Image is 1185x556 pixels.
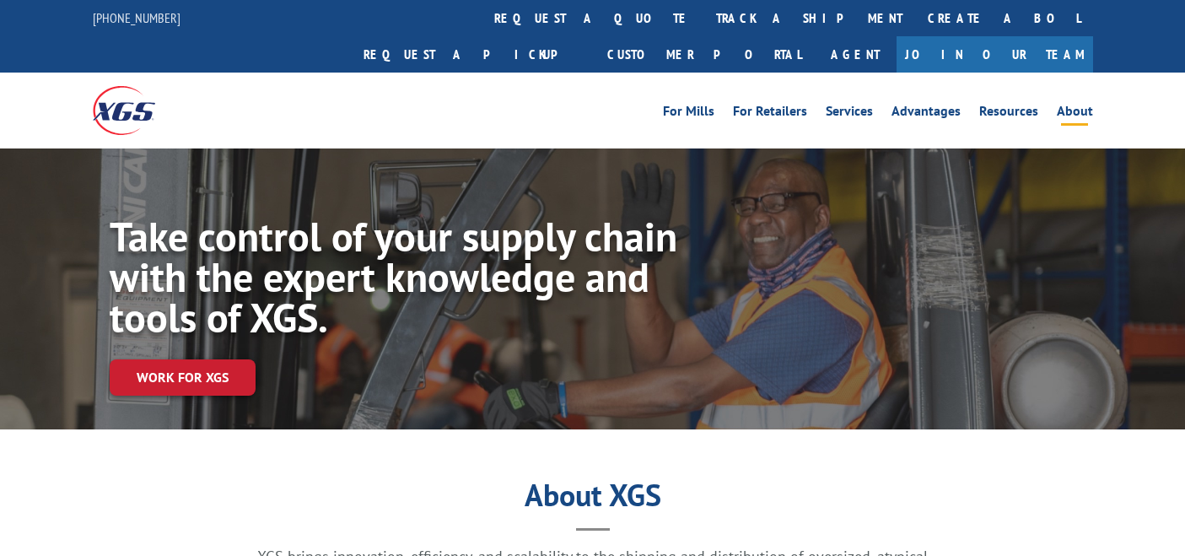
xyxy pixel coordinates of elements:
[351,36,595,73] a: Request a pickup
[733,105,807,123] a: For Retailers
[595,36,814,73] a: Customer Portal
[663,105,714,123] a: For Mills
[93,9,180,26] a: [PHONE_NUMBER]
[897,36,1093,73] a: Join Our Team
[110,216,681,346] h1: Take control of your supply chain with the expert knowledge and tools of XGS.
[1057,105,1093,123] a: About
[979,105,1038,123] a: Resources
[891,105,961,123] a: Advantages
[110,359,256,396] a: Work for XGS
[119,483,1067,516] h1: About XGS
[826,105,873,123] a: Services
[814,36,897,73] a: Agent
